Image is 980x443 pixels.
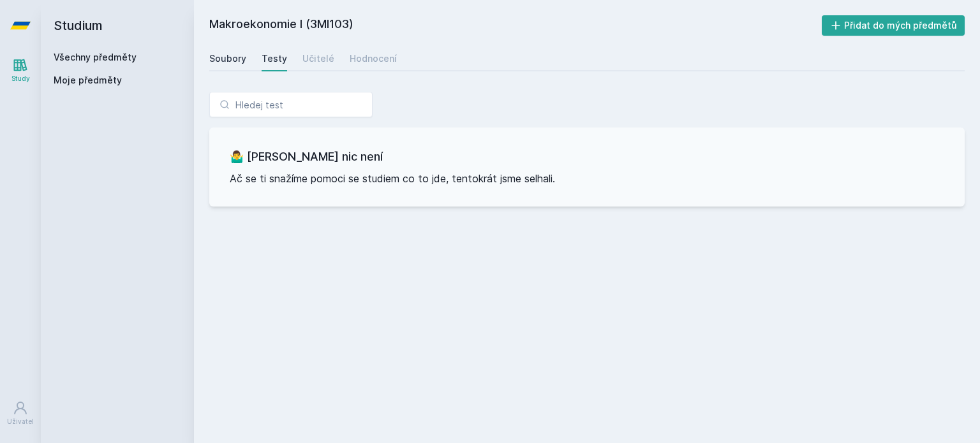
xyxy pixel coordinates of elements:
[230,171,944,186] p: Ač se ti snažíme pomoci se studiem co to jde, tentokrát jsme selhali.
[350,52,397,65] div: Hodnocení
[350,46,397,71] a: Hodnocení
[302,46,334,71] a: Učitelé
[209,52,246,65] div: Soubory
[7,417,34,426] div: Uživatel
[209,46,246,71] a: Soubory
[11,74,30,84] div: Study
[3,51,38,90] a: Study
[262,46,287,71] a: Testy
[822,15,965,36] button: Přidat do mých předmětů
[302,52,334,65] div: Učitelé
[230,148,944,166] h3: 🤷‍♂️ [PERSON_NAME] nic není
[209,92,373,117] input: Hledej test
[54,74,122,87] span: Moje předměty
[54,52,137,62] a: Všechny předměty
[3,394,38,433] a: Uživatel
[209,15,822,36] h2: Makroekonomie I (3MI103)
[262,52,287,65] div: Testy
